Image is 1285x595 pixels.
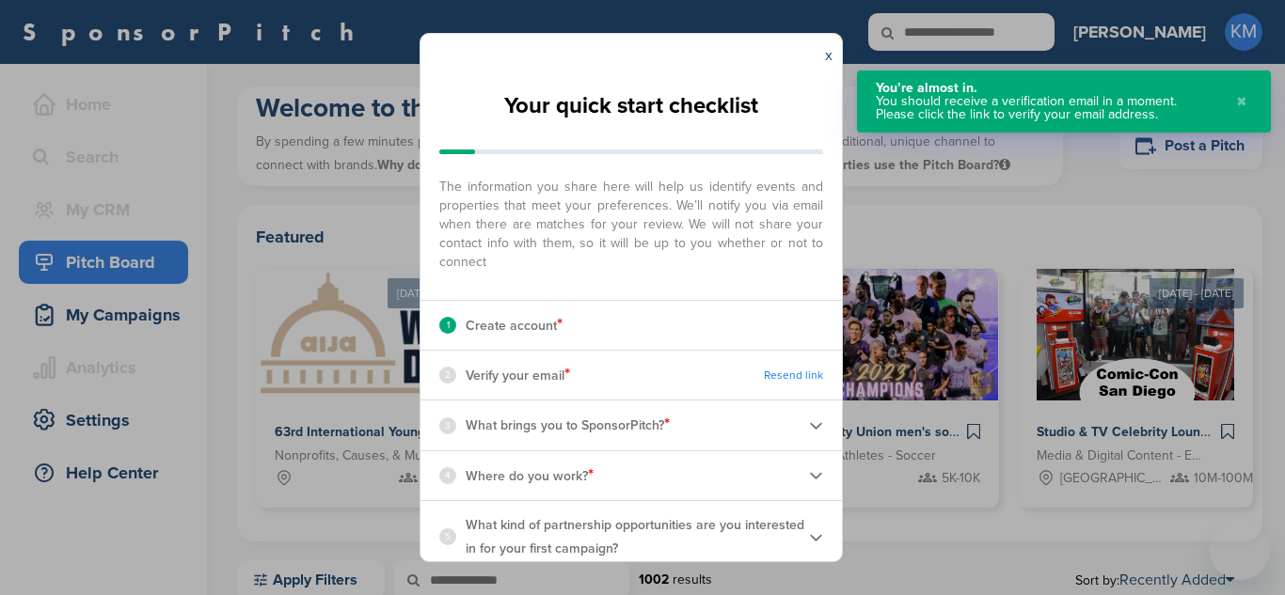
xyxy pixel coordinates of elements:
a: x [825,46,833,65]
p: What kind of partnership opportunities are you interested in for your first campaign? [466,513,809,560]
h2: Your quick start checklist [504,86,758,127]
a: Resend link [764,368,823,383]
div: You should receive a verification email in a moment. Please click the link to verify your email a... [876,95,1217,121]
img: Checklist arrow 2 [809,468,823,482]
div: You’re almost in. [876,82,1217,95]
img: Checklist arrow 2 [809,530,823,544]
p: What brings you to SponsorPitch? [466,413,670,437]
p: Verify your email [466,363,570,387]
div: 2 [439,367,456,384]
div: 5 [439,528,456,545]
div: 4 [439,467,456,484]
p: Where do you work? [466,463,594,488]
div: 3 [439,417,456,434]
iframe: Button to launch messaging window [1210,520,1270,580]
p: Create account [466,313,563,337]
div: 1 [439,317,456,334]
span: The information you share here will help us identify events and properties that meet your prefere... [439,168,823,272]
button: Close [1231,82,1252,121]
img: Checklist arrow 2 [809,418,823,432]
